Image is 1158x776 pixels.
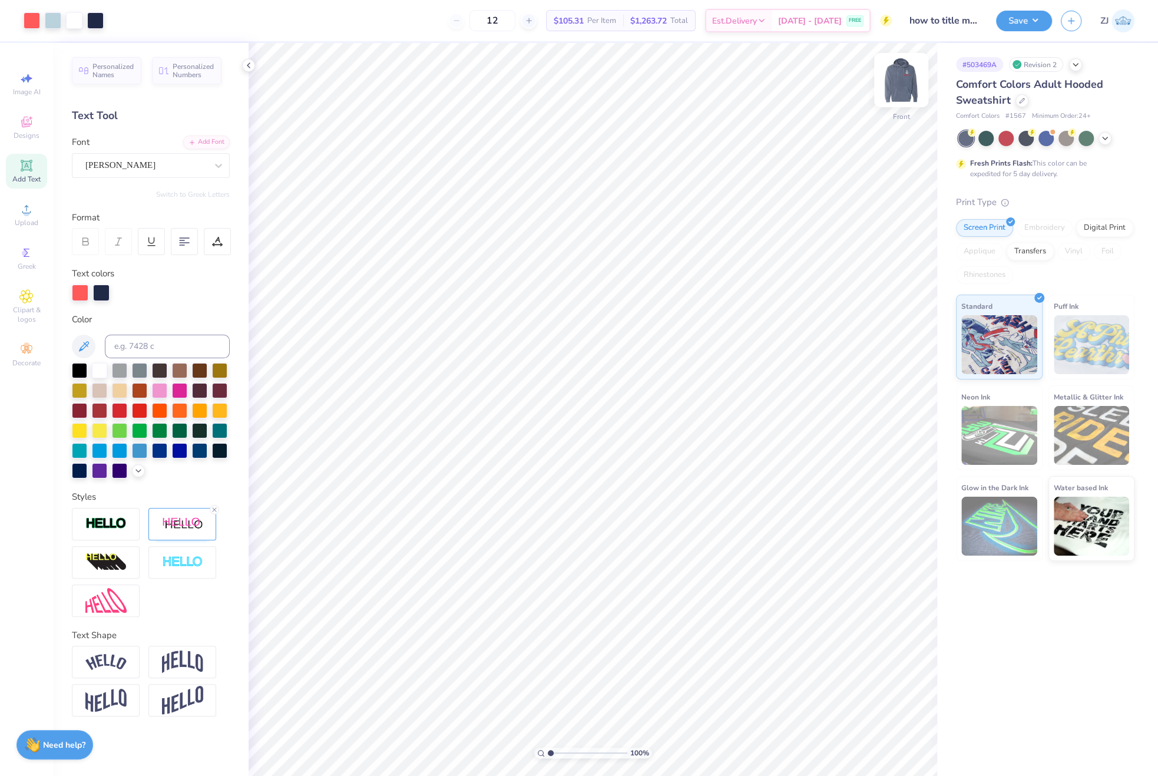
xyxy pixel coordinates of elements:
[956,77,1103,107] span: Comfort Colors Adult Hooded Sweatshirt
[1017,219,1073,237] div: Embroidery
[1009,57,1063,72] div: Revision 2
[85,553,127,572] img: 3d Illusion
[1054,497,1130,556] img: Water based Ink
[72,108,230,124] div: Text Tool
[961,406,1037,465] img: Neon Ink
[6,305,47,324] span: Clipart & logos
[85,517,127,530] img: Stroke
[72,211,231,224] div: Format
[1111,9,1134,32] img: Zhor Junavee Antocan
[878,57,925,104] img: Front
[173,62,214,79] span: Personalized Numbers
[956,266,1013,284] div: Rhinestones
[1054,315,1130,374] img: Puff Ink
[1076,219,1133,237] div: Digital Print
[13,87,41,97] span: Image AI
[18,262,36,271] span: Greek
[469,10,515,31] input: – –
[712,15,757,27] span: Est. Delivery
[1100,14,1109,28] span: ZJ
[72,313,230,326] div: Color
[961,315,1037,374] img: Standard
[162,556,203,569] img: Negative Space
[85,654,127,670] img: Arc
[587,15,616,27] span: Per Item
[956,196,1134,209] div: Print Type
[630,15,667,27] span: $1,263.72
[961,497,1037,556] img: Glow in the Dark Ink
[156,190,230,199] button: Switch to Greek Letters
[12,174,41,184] span: Add Text
[961,300,992,312] span: Standard
[1094,243,1121,260] div: Foil
[1057,243,1090,260] div: Vinyl
[92,62,134,79] span: Personalized Names
[630,748,649,758] span: 100 %
[961,481,1028,494] span: Glow in the Dark Ink
[554,15,584,27] span: $105.31
[956,111,1000,121] span: Comfort Colors
[12,358,41,368] span: Decorate
[72,490,230,504] div: Styles
[901,9,987,32] input: Untitled Design
[956,219,1013,237] div: Screen Print
[849,16,861,25] span: FREE
[14,131,39,140] span: Designs
[1032,111,1091,121] span: Minimum Order: 24 +
[105,335,230,358] input: e.g. 7428 c
[72,629,230,642] div: Text Shape
[970,158,1033,168] strong: Fresh Prints Flash:
[956,243,1003,260] div: Applique
[970,158,1115,179] div: This color can be expedited for 5 day delivery.
[183,136,230,149] div: Add Font
[1054,300,1078,312] span: Puff Ink
[43,739,85,751] strong: Need help?
[893,111,910,122] div: Front
[961,391,990,403] span: Neon Ink
[1054,406,1130,465] img: Metallic & Glitter Ink
[85,588,127,613] img: Free Distort
[1054,481,1108,494] span: Water based Ink
[162,517,203,531] img: Shadow
[1054,391,1123,403] span: Metallic & Glitter Ink
[85,689,127,712] img: Flag
[162,650,203,673] img: Arch
[72,136,90,149] label: Font
[1007,243,1054,260] div: Transfers
[1005,111,1026,121] span: # 1567
[778,15,842,27] span: [DATE] - [DATE]
[162,686,203,715] img: Rise
[72,267,114,280] label: Text colors
[1100,9,1134,32] a: ZJ
[996,11,1052,31] button: Save
[670,15,688,27] span: Total
[15,218,38,227] span: Upload
[956,57,1003,72] div: # 503469A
